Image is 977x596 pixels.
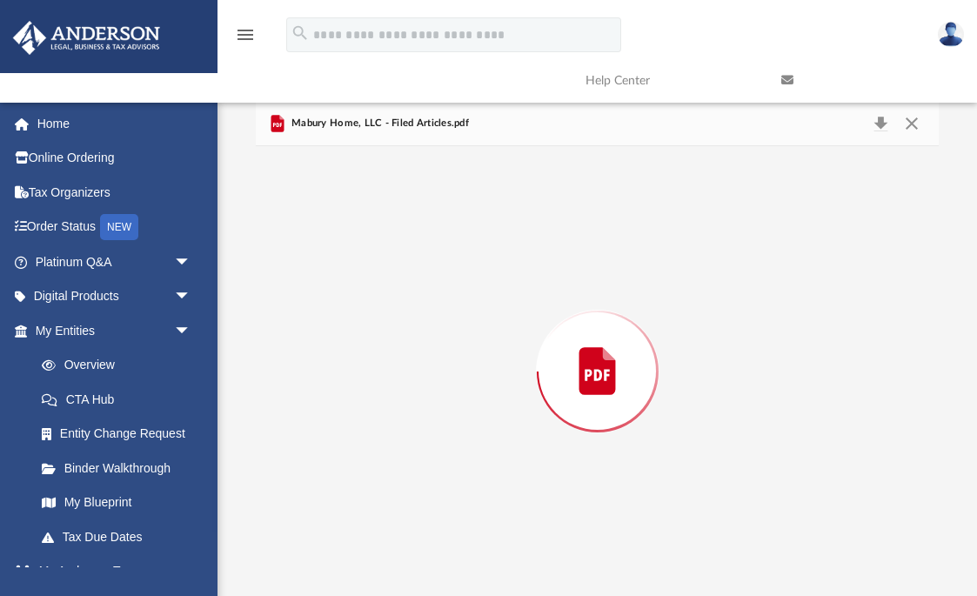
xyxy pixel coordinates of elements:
[12,279,217,314] a: Digital Productsarrow_drop_down
[12,175,217,210] a: Tax Organizers
[235,24,256,45] i: menu
[12,106,217,141] a: Home
[235,33,256,45] a: menu
[12,210,217,245] a: Order StatusNEW
[24,348,217,383] a: Overview
[12,313,217,348] a: My Entitiesarrow_drop_down
[174,244,209,280] span: arrow_drop_down
[865,111,896,136] button: Download
[174,313,209,349] span: arrow_drop_down
[100,214,138,240] div: NEW
[938,22,964,47] img: User Pic
[288,116,469,131] span: Mabury Home, LLC - Filed Articles.pdf
[24,451,217,486] a: Binder Walkthrough
[291,23,310,43] i: search
[24,382,217,417] a: CTA Hub
[174,279,209,315] span: arrow_drop_down
[12,141,217,176] a: Online Ordering
[896,111,927,136] button: Close
[24,417,217,452] a: Entity Change Request
[8,21,165,55] img: Anderson Advisors Platinum Portal
[12,554,209,589] a: My Anderson Teamarrow_drop_down
[24,519,217,554] a: Tax Due Dates
[572,46,768,115] a: Help Center
[174,554,209,590] span: arrow_drop_down
[24,486,209,520] a: My Blueprint
[256,101,940,596] div: Preview
[12,244,217,279] a: Platinum Q&Aarrow_drop_down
